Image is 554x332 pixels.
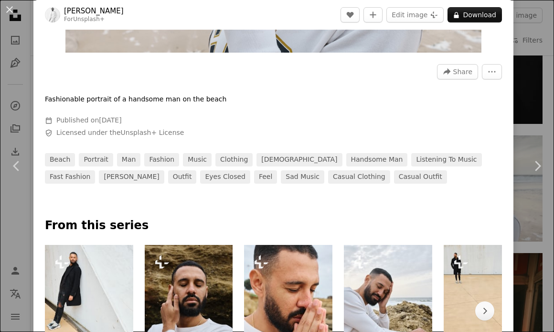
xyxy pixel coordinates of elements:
a: a man sitting on a rock near the ocean [344,307,432,315]
a: a man holding his hands together to pray [244,307,332,315]
a: handsome man [346,153,408,166]
a: a man with a beard holding his hand to his ear [145,307,233,315]
a: fast fashion [45,170,95,184]
span: Published on [56,116,122,124]
a: eyes closed [200,170,250,184]
a: fashion [144,153,179,166]
p: From this series [45,218,502,233]
a: Unsplash+ License [121,129,184,136]
p: Fashionable portrait of a handsome man on the beach [45,95,226,104]
button: More Actions [482,64,502,79]
a: Next [521,120,554,212]
span: Licensed under the [56,128,184,138]
span: Share [453,65,472,79]
a: [PERSON_NAME] [64,6,124,16]
a: portrait [79,153,113,166]
a: beach [45,153,75,166]
a: clothing [215,153,253,166]
a: Unsplash+ [73,16,105,22]
a: sad music [281,170,324,184]
a: feel [254,170,277,184]
button: Add to Collection [363,7,383,22]
a: outfit [168,170,197,184]
a: [PERSON_NAME] [99,170,164,184]
a: [DEMOGRAPHIC_DATA] [256,153,342,166]
a: casual clothing [328,170,390,184]
time: January 31, 2023 at 7:27:07 AM EST [99,116,121,124]
a: listening to music [411,153,481,166]
button: scroll list to the right [475,301,494,321]
a: music [183,153,212,166]
div: For [64,16,124,23]
a: casual outfit [394,170,447,184]
a: a man in a black suit standing on a concrete floor [444,307,532,315]
a: a man leaning against a wall with his hand on his hip [45,307,133,315]
img: Go to Andrej Lišakov's profile [45,7,60,22]
button: Edit image [386,7,444,22]
button: Download [447,7,502,22]
button: Like [341,7,360,22]
a: man [117,153,141,166]
button: Share this image [437,64,478,79]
